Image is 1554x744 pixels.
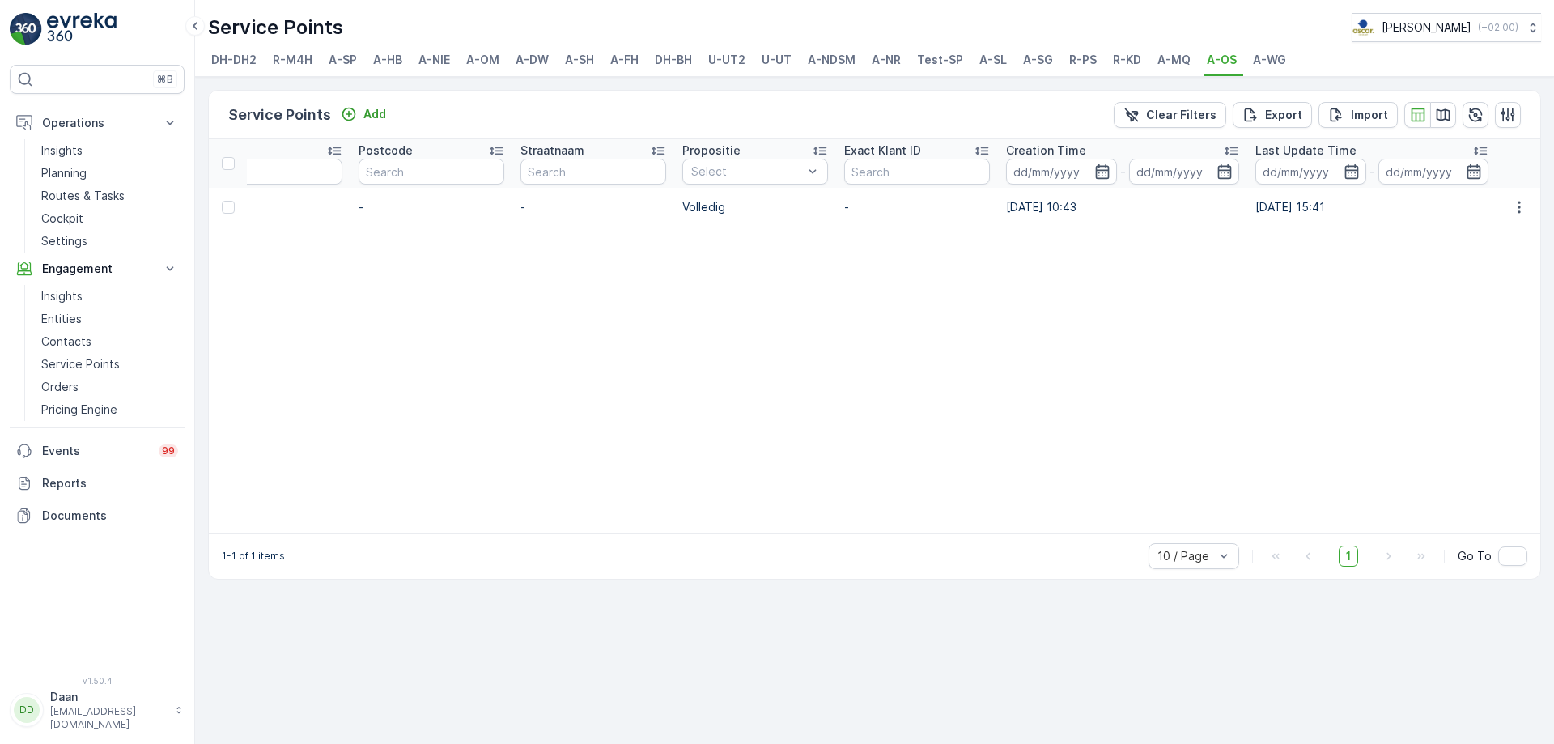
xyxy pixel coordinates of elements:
p: Entities [41,311,82,327]
span: U-UT2 [708,52,745,68]
a: Routes & Tasks [35,185,185,207]
span: DH-BH [655,52,692,68]
td: [DATE] 15:41 [1247,188,1497,227]
p: Contacts [41,334,91,350]
a: Planning [35,162,185,185]
input: Search [844,159,990,185]
p: - [1369,162,1375,181]
p: [EMAIL_ADDRESS][DOMAIN_NAME] [50,705,167,731]
a: Reports [10,467,185,500]
button: Import [1318,102,1398,128]
p: Propositie [682,142,741,159]
span: 1 [1339,546,1358,567]
span: A-NDSM [808,52,856,68]
p: ( +02:00 ) [1478,21,1518,34]
span: A-SH [565,52,594,68]
p: Insights [41,142,83,159]
button: [PERSON_NAME](+02:00) [1352,13,1541,42]
img: basis-logo_rgb2x.png [1352,19,1375,36]
input: Search [197,159,342,185]
p: Clear Filters [1146,107,1216,123]
img: logo_light-DOdMpM7g.png [47,13,117,45]
span: Test-SP [917,52,963,68]
span: A-WG [1253,52,1286,68]
span: R-KD [1113,52,1141,68]
p: Exact Klant ID [844,142,921,159]
p: Planning [41,165,87,181]
a: Contacts [35,330,185,353]
a: Documents [10,500,185,532]
button: Operations [10,107,185,139]
input: dd/mm/yyyy [1255,159,1366,185]
p: Select [691,164,803,180]
p: 99 [162,444,175,457]
span: DH-DH2 [211,52,257,68]
p: ⌘B [157,73,173,86]
p: - [359,199,504,215]
p: Pricing Engine [41,402,117,418]
p: Insights [41,288,83,304]
p: Service Points [41,356,120,372]
div: DD [14,697,40,723]
span: v 1.50.4 [10,676,185,686]
p: Reports [42,475,178,491]
span: A-OM [466,52,499,68]
span: R-PS [1069,52,1097,68]
span: A-HB [373,52,402,68]
input: Search [359,159,504,185]
span: A-NR [872,52,901,68]
span: A-SG [1023,52,1053,68]
input: dd/mm/yyyy [1129,159,1240,185]
span: A-MQ [1157,52,1191,68]
p: - [844,199,990,215]
button: DDDaan[EMAIL_ADDRESS][DOMAIN_NAME] [10,689,185,731]
input: dd/mm/yyyy [1378,159,1489,185]
span: A-SL [979,52,1007,68]
p: Export [1265,107,1302,123]
a: Settings [35,230,185,253]
p: - [197,199,342,215]
input: Search [520,159,666,185]
p: Operations [42,115,152,131]
p: Engagement [42,261,152,277]
span: A-NIE [418,52,450,68]
p: Service Points [228,104,331,126]
a: Events99 [10,435,185,467]
p: Service Points [208,15,343,40]
a: Cockpit [35,207,185,230]
td: [DATE] 10:43 [998,188,1247,227]
span: R-M4H [273,52,312,68]
p: Last Update Time [1255,142,1357,159]
a: Orders [35,376,185,398]
p: Orders [41,379,79,395]
img: logo [10,13,42,45]
a: Pricing Engine [35,398,185,421]
p: 1-1 of 1 items [222,550,285,563]
span: A-OS [1207,52,1237,68]
p: Settings [41,233,87,249]
button: Clear Filters [1114,102,1226,128]
p: Import [1351,107,1388,123]
a: Entities [35,308,185,330]
p: [PERSON_NAME] [1382,19,1471,36]
p: Cockpit [41,210,83,227]
span: U-UT [762,52,792,68]
span: A-SP [329,52,357,68]
p: Postcode [359,142,413,159]
button: Export [1233,102,1312,128]
button: Engagement [10,253,185,285]
p: Daan [50,689,167,705]
a: Service Points [35,353,185,376]
a: Insights [35,285,185,308]
p: Add [363,106,386,122]
span: Go To [1458,548,1492,564]
p: - [1120,162,1126,181]
div: Toggle Row Selected [222,201,235,214]
a: Insights [35,139,185,162]
p: Events [42,443,149,459]
p: - [520,199,666,215]
p: Straatnaam [520,142,584,159]
input: dd/mm/yyyy [1006,159,1117,185]
span: A-DW [516,52,549,68]
p: Creation Time [1006,142,1086,159]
